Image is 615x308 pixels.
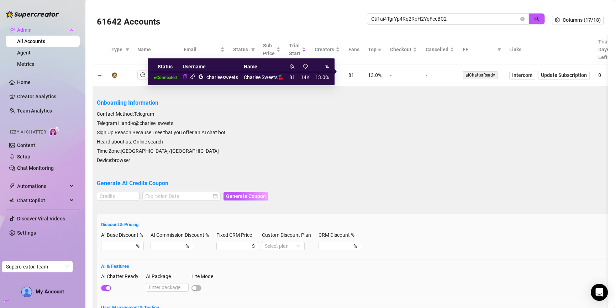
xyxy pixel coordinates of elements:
td: 13.0% [312,72,332,82]
span: Sub Price [263,42,275,57]
button: Collapse row [97,73,103,78]
th: Fans [344,35,364,64]
span: 13.0% [368,72,382,78]
th: Links [505,35,594,64]
span: filter [497,47,501,52]
td: Charlee Sweets🍒 [241,72,287,82]
input: Search by UID / Name / Email / Creator Username [371,15,519,23]
button: logout [137,71,148,79]
th: Name [133,35,179,64]
span: Status [233,46,248,53]
span: link [190,74,195,79]
input: Credits [97,192,139,200]
span: Izzy AI Chatter [10,129,46,136]
td: - [386,64,421,86]
th: Username [180,61,241,72]
label: AI Chatter Ready [101,272,143,280]
h3: 61642 Accounts [97,16,160,28]
a: link [190,74,195,80]
a: Settings [17,230,36,236]
button: Columns (17/18) [552,16,604,24]
label: AI Commission Discount % [151,231,214,239]
a: Team Analytics [17,108,52,114]
span: Time Zone: [GEOGRAPHIC_DATA]/[GEOGRAPHIC_DATA] [97,148,219,154]
input: AI Package [146,283,189,292]
span: Type [111,46,122,53]
span: crown [9,27,15,33]
th: Cancelled [421,35,458,64]
span: ● Connected [153,75,177,80]
th: Name [241,61,287,72]
th: Status [151,61,179,72]
button: close-circle [520,17,525,21]
img: AD_cMMTxCeTpmN1d5MnKJ1j-_uXZCpTKapSSqNGg4PyXtR_tCW7gZXTNmFz2tpVv9LSyNV7ff1CaS4f4q0HLYKULQOwoM5GQR... [22,287,32,297]
a: Setup [17,154,30,160]
a: Metrics [17,61,34,67]
a: Creator Analytics [17,91,74,102]
span: thunderbolt [9,183,15,189]
span: copy [183,74,187,79]
button: Copy Creator ID [183,74,187,80]
span: Creators [315,46,334,53]
input: CRM Discount % [321,242,352,250]
label: AI Base Discount % [101,231,148,239]
td: 14K [298,72,312,82]
button: AI Chatter Ready [101,285,111,291]
span: build [4,298,9,303]
span: logout [140,72,145,77]
th: Trial Days Left [594,35,614,64]
span: google [198,74,204,79]
span: FF [463,46,494,53]
img: logo-BBDzfeDw.svg [6,11,59,18]
button: Lite Mode [191,285,201,291]
span: filter [124,44,131,55]
a: Intercom [509,71,535,79]
span: Device: browser [97,157,130,163]
input: Expiration Date [145,192,211,200]
a: All Accounts [17,38,45,44]
span: Telegram Handle: @charlee_sweets [97,120,173,126]
div: charleesweets [206,73,238,81]
span: Intercom [512,71,532,79]
img: AI Chatter [49,126,60,136]
label: Fixed CRM Price [216,231,257,239]
a: Discover Viral Videos [17,216,65,221]
span: Cancelled [426,46,448,53]
span: filter [125,47,130,52]
span: setting [555,17,560,22]
input: AI Base Discount % [104,242,135,250]
span: team [290,64,295,69]
span: Email [184,46,219,53]
div: Open Intercom Messenger [591,284,608,301]
th: Sub Price [259,35,285,64]
a: Agent [17,50,31,56]
td: 0 [594,64,614,86]
a: Chat Monitoring [17,165,54,171]
span: Checkout [390,46,411,53]
a: Content [17,142,35,148]
span: filter [251,47,255,52]
td: 81 [287,72,298,82]
th: Trial Start [285,35,310,64]
span: aiChatterReady [463,71,498,79]
span: Columns (17/18) [563,17,601,23]
span: My Account [36,288,64,295]
a: google [198,74,204,80]
th: Creators [310,35,344,64]
th: % [312,61,332,72]
label: Custom Discount Plan [262,231,316,239]
button: Update Subscription [538,71,590,79]
span: Trial Start [289,42,300,57]
label: CRM Discount % [319,231,359,239]
span: heart [303,64,308,69]
button: Generate Coupon [224,192,268,200]
span: Chat Copilot [17,195,68,206]
th: Checkout [386,35,421,64]
th: Email [179,35,229,64]
span: Supercreator Team [6,261,69,272]
span: Automations [17,181,68,192]
label: Lite Mode [191,272,218,280]
span: filter [249,44,257,55]
label: AI Package [146,272,175,280]
span: filter [496,44,503,55]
